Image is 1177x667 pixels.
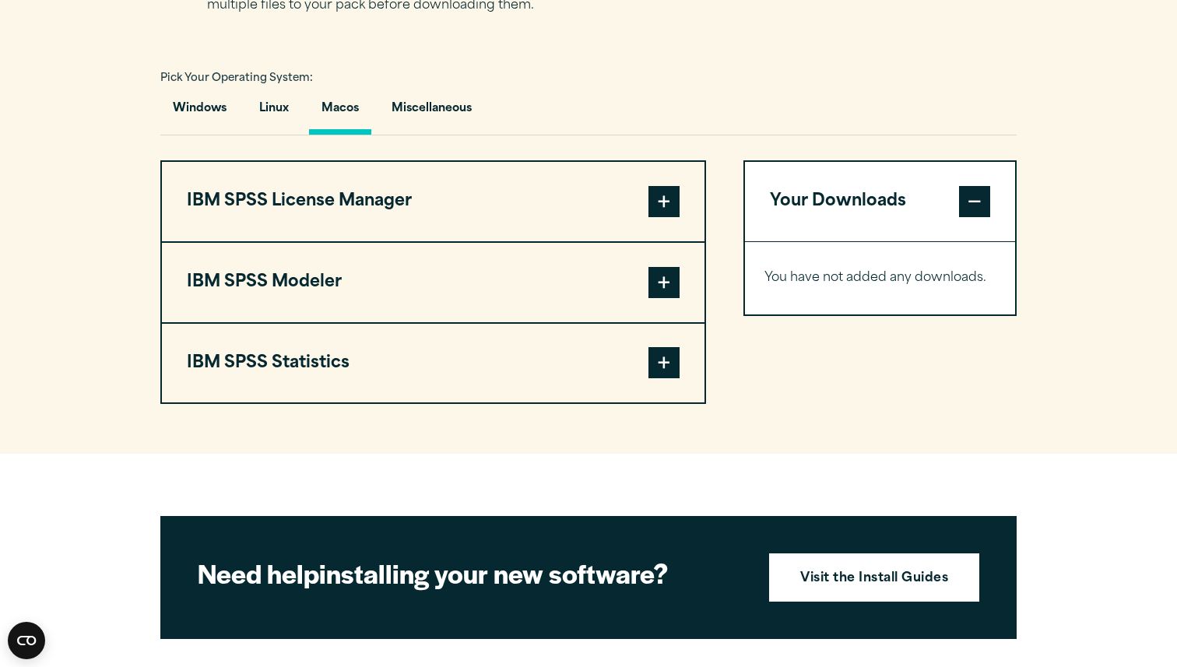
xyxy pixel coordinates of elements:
h2: installing your new software? [198,556,743,591]
button: Macos [309,90,371,135]
button: Linux [247,90,301,135]
strong: Need help [198,554,319,592]
button: Your Downloads [745,162,1015,241]
button: Miscellaneous [379,90,484,135]
div: Your Downloads [745,241,1015,314]
button: IBM SPSS Modeler [162,243,704,322]
button: Open CMP widget [8,622,45,659]
a: Visit the Install Guides [769,553,979,602]
strong: Visit the Install Guides [800,569,948,589]
button: IBM SPSS License Manager [162,162,704,241]
button: Windows [160,90,239,135]
p: You have not added any downloads. [764,267,996,290]
span: Pick Your Operating System: [160,73,313,83]
button: IBM SPSS Statistics [162,324,704,403]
